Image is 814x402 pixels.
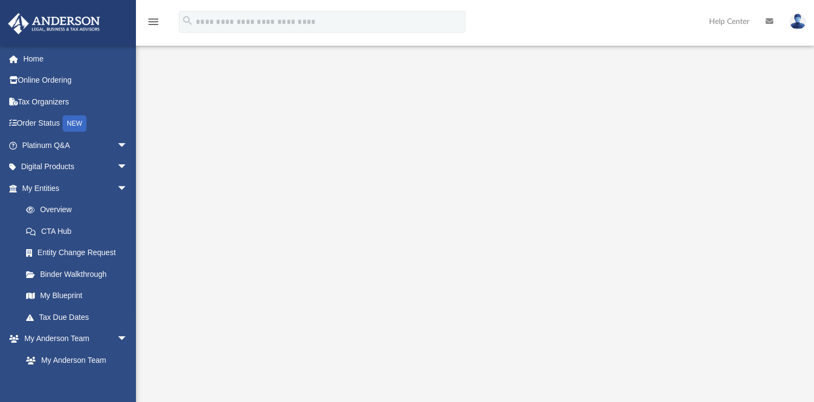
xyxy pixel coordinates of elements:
[8,48,144,70] a: Home
[8,134,144,156] a: Platinum Q&Aarrow_drop_down
[790,14,806,29] img: User Pic
[15,349,133,371] a: My Anderson Team
[15,263,144,285] a: Binder Walkthrough
[182,15,194,27] i: search
[117,156,139,178] span: arrow_drop_down
[5,13,103,34] img: Anderson Advisors Platinum Portal
[15,220,144,242] a: CTA Hub
[63,115,86,132] div: NEW
[8,91,144,113] a: Tax Organizers
[117,134,139,157] span: arrow_drop_down
[147,21,160,28] a: menu
[15,306,144,328] a: Tax Due Dates
[15,285,139,307] a: My Blueprint
[8,328,139,350] a: My Anderson Teamarrow_drop_down
[117,328,139,350] span: arrow_drop_down
[15,199,144,221] a: Overview
[15,242,144,264] a: Entity Change Request
[117,177,139,200] span: arrow_drop_down
[8,113,144,135] a: Order StatusNEW
[147,15,160,28] i: menu
[8,70,144,91] a: Online Ordering
[8,156,144,178] a: Digital Productsarrow_drop_down
[8,177,144,199] a: My Entitiesarrow_drop_down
